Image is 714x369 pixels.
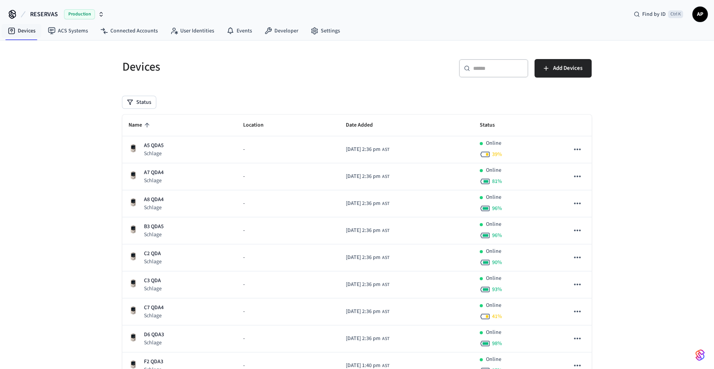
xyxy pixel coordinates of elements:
[486,193,501,201] p: Online
[144,312,164,320] p: Schlage
[243,173,245,181] span: -
[144,177,164,184] p: Schlage
[346,254,381,262] span: [DATE] 2:36 pm
[346,308,389,316] div: America/Santo_Domingo
[144,285,162,293] p: Schlage
[486,301,501,310] p: Online
[382,254,389,261] span: AST
[346,335,381,343] span: [DATE] 2:36 pm
[144,258,162,266] p: Schlage
[346,200,381,208] span: [DATE] 2:36 pm
[382,335,389,342] span: AST
[144,331,164,339] p: D6 QDA3
[382,227,389,234] span: AST
[305,24,346,38] a: Settings
[346,173,381,181] span: [DATE] 2:36 pm
[382,281,389,288] span: AST
[346,200,389,208] div: America/Santo_Domingo
[346,335,389,343] div: America/Santo_Domingo
[492,340,502,347] span: 98 %
[144,142,164,150] p: A5 QDA5
[346,281,381,289] span: [DATE] 2:36 pm
[243,281,245,289] span: -
[129,333,138,342] img: Schlage Sense Smart Deadbolt with Camelot Trim, Front
[122,59,352,75] h5: Devices
[346,227,381,235] span: [DATE] 2:36 pm
[144,150,164,157] p: Schlage
[695,349,705,361] img: SeamLogoGradient.69752ec5.svg
[492,178,502,185] span: 81 %
[382,308,389,315] span: AST
[243,254,245,262] span: -
[492,205,502,212] span: 96 %
[144,231,164,239] p: Schlage
[129,360,138,369] img: Schlage Sense Smart Deadbolt with Camelot Trim, Front
[243,335,245,343] span: -
[129,279,138,288] img: Schlage Sense Smart Deadbolt with Camelot Trim, Front
[243,227,245,235] span: -
[382,173,389,180] span: AST
[2,24,42,38] a: Devices
[144,196,164,204] p: A8 QDA4
[129,225,138,234] img: Schlage Sense Smart Deadbolt with Camelot Trim, Front
[553,63,582,73] span: Add Devices
[64,9,95,19] span: Production
[346,146,389,154] div: America/Santo_Domingo
[486,355,501,364] p: Online
[346,146,381,154] span: [DATE] 2:36 pm
[243,119,274,131] span: Location
[144,358,163,366] p: F2 QDA3
[144,169,164,177] p: A7 QDA4
[129,198,138,207] img: Schlage Sense Smart Deadbolt with Camelot Trim, Front
[492,151,502,158] span: 39 %
[243,200,245,208] span: -
[243,308,245,316] span: -
[693,7,707,21] span: AP
[346,308,381,316] span: [DATE] 2:36 pm
[258,24,305,38] a: Developer
[492,232,502,239] span: 96 %
[486,220,501,229] p: Online
[642,10,666,18] span: Find by ID
[346,173,389,181] div: America/Santo_Domingo
[144,277,162,285] p: C3 QDA
[144,223,164,231] p: B3 QDA5
[129,119,152,131] span: Name
[129,306,138,315] img: Schlage Sense Smart Deadbolt with Camelot Trim, Front
[346,227,389,235] div: America/Santo_Domingo
[382,146,389,153] span: AST
[42,24,94,38] a: ACS Systems
[129,252,138,261] img: Schlage Sense Smart Deadbolt with Camelot Trim, Front
[129,144,138,153] img: Schlage Sense Smart Deadbolt with Camelot Trim, Front
[492,259,502,266] span: 90 %
[144,250,162,258] p: C2 QDA
[144,339,164,347] p: Schlage
[692,7,708,22] button: AP
[492,286,502,293] span: 93 %
[535,59,592,78] button: Add Devices
[486,139,501,147] p: Online
[129,171,138,180] img: Schlage Sense Smart Deadbolt with Camelot Trim, Front
[668,10,683,18] span: Ctrl K
[480,119,505,131] span: Status
[492,313,502,320] span: 41 %
[94,24,164,38] a: Connected Accounts
[486,328,501,337] p: Online
[144,304,164,312] p: C7 QDA4
[243,146,245,154] span: -
[346,119,383,131] span: Date Added
[122,96,156,108] button: Status
[486,247,501,256] p: Online
[220,24,258,38] a: Events
[346,254,389,262] div: America/Santo_Domingo
[628,7,689,21] div: Find by IDCtrl K
[486,166,501,174] p: Online
[346,281,389,289] div: America/Santo_Domingo
[382,200,389,207] span: AST
[164,24,220,38] a: User Identities
[486,274,501,283] p: Online
[30,10,58,19] span: RESERVAS
[144,204,164,212] p: Schlage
